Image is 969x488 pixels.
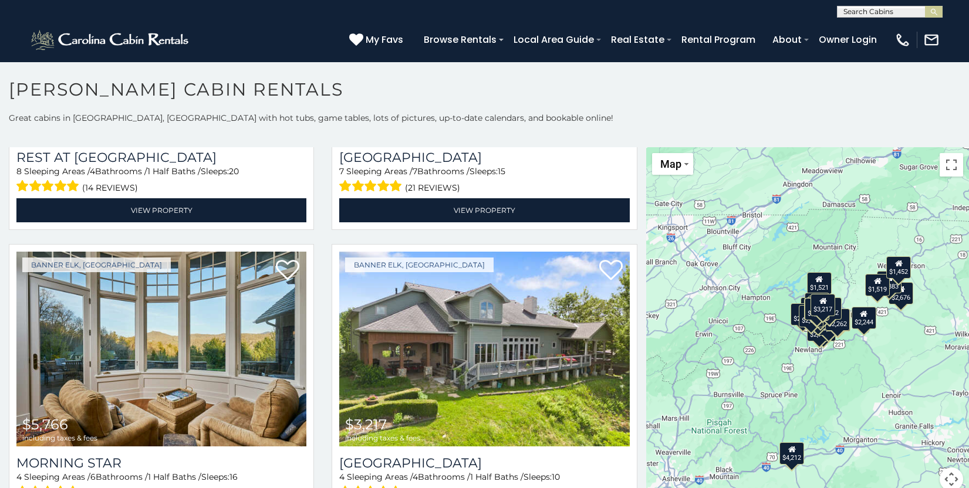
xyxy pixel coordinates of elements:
img: Morning Star [16,252,306,446]
span: including taxes & fees [22,434,97,442]
div: $1,521 [807,272,832,294]
a: Morning Star [16,455,306,471]
span: 4 [339,472,345,482]
a: Local Area Guide [508,29,600,50]
img: mail-regular-white.png [923,32,940,48]
div: $1,519 [865,274,890,296]
span: 1 Half Baths / [470,472,524,482]
a: Montallori Stone Lodge $3,217 including taxes & fees [339,252,629,446]
h3: Southern Star Lodge [339,150,629,165]
a: Add to favorites [599,259,623,283]
span: 1 Half Baths / [148,472,201,482]
span: $5,766 [22,416,68,433]
div: $1,883 [877,271,902,293]
div: $2,724 [826,309,850,331]
span: Map [660,158,681,170]
img: Montallori Stone Lodge [339,252,629,446]
span: 1 Half Baths / [147,166,201,177]
img: White-1-2.png [29,28,192,52]
a: About [767,29,808,50]
span: $3,217 [345,416,387,433]
a: Rest at [GEOGRAPHIC_DATA] [16,150,306,165]
div: $2,676 [889,282,913,304]
img: phone-regular-white.png [894,32,911,48]
button: Change map style [652,153,693,175]
div: $2,067 [799,305,823,327]
h3: Montallori Stone Lodge [339,455,629,471]
div: $3,217 [811,294,835,316]
span: (14 reviews) [82,180,138,195]
div: $2,244 [851,307,876,329]
div: $4,212 [779,442,804,465]
span: 4 [16,472,22,482]
span: including taxes & fees [345,434,420,442]
span: 16 [229,472,238,482]
h3: Rest at Mountain Crest [16,150,306,165]
button: Toggle fullscreen view [940,153,963,177]
a: Banner Elk, [GEOGRAPHIC_DATA] [345,257,494,272]
span: 20 [229,166,239,177]
a: [GEOGRAPHIC_DATA] [339,150,629,165]
div: $2,753 [807,319,832,341]
span: 4 [413,472,418,482]
div: $2,539 [791,303,815,326]
div: $2,916 [801,297,825,320]
div: $2,642 [817,297,842,320]
div: $1,909 [803,298,828,320]
div: $2,262 [825,309,850,331]
a: View Property [16,198,306,222]
span: 7 [413,166,417,177]
a: Owner Login [813,29,883,50]
a: [GEOGRAPHIC_DATA] [339,455,629,471]
div: $3,562 [805,298,829,320]
div: Sleeping Areas / Bathrooms / Sleeps: [339,165,629,195]
span: 8 [16,166,22,177]
a: View Property [339,198,629,222]
span: (21 reviews) [405,180,460,195]
a: Rental Program [676,29,761,50]
span: 6 [90,472,96,482]
a: Real Estate [605,29,670,50]
div: $2,779 [805,293,829,315]
div: $1,452 [886,256,911,279]
a: Banner Elk, [GEOGRAPHIC_DATA] [22,257,171,272]
div: Sleeping Areas / Bathrooms / Sleeps: [16,165,306,195]
a: Morning Star $5,766 including taxes & fees [16,252,306,446]
span: 10 [552,472,560,482]
span: 4 [90,166,95,177]
a: My Favs [349,32,406,48]
span: 7 [339,166,344,177]
span: My Favs [366,32,403,47]
a: Browse Rentals [418,29,502,50]
a: Add to favorites [276,259,299,283]
span: 15 [498,166,505,177]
